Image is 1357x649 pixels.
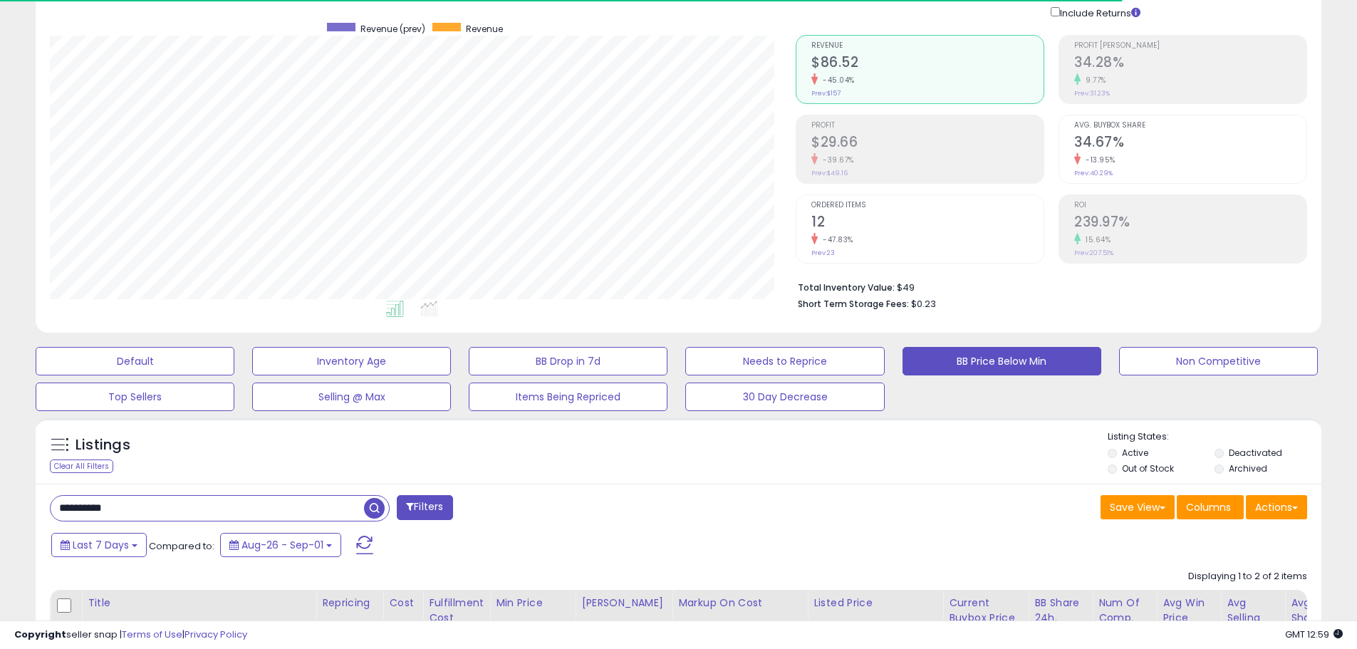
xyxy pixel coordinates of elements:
[73,538,129,552] span: Last 7 Days
[389,596,417,611] div: Cost
[811,42,1044,50] span: Revenue
[818,155,854,165] small: -39.67%
[1074,42,1306,50] span: Profit [PERSON_NAME]
[88,596,310,611] div: Title
[1074,249,1113,257] small: Prev: 207.51%
[1188,570,1307,583] div: Displaying 1 to 2 of 2 items
[1122,447,1148,459] label: Active
[1163,596,1215,625] div: Avg Win Price
[818,234,853,245] small: -47.83%
[1074,122,1306,130] span: Avg. Buybox Share
[1081,75,1106,85] small: 9.77%
[685,383,884,411] button: 30 Day Decrease
[241,538,323,552] span: Aug-26 - Sep-01
[798,278,1296,295] li: $49
[949,596,1022,625] div: Current Buybox Price
[397,495,452,520] button: Filters
[1291,596,1343,625] div: Avg BB Share
[798,298,909,310] b: Short Term Storage Fees:
[678,596,801,611] div: Markup on Cost
[1074,169,1113,177] small: Prev: 40.29%
[1285,628,1343,641] span: 2025-09-10 12:59 GMT
[1081,234,1111,245] small: 15.64%
[469,383,667,411] button: Items Being Repriced
[14,628,66,641] strong: Copyright
[685,347,884,375] button: Needs to Reprice
[1119,347,1318,375] button: Non Competitive
[811,89,841,98] small: Prev: $157
[911,297,936,311] span: $0.23
[252,383,451,411] button: Selling @ Max
[1040,4,1158,21] div: Include Returns
[1186,500,1231,514] span: Columns
[811,134,1044,153] h2: $29.66
[220,533,341,557] button: Aug-26 - Sep-01
[1081,155,1116,165] small: -13.95%
[51,533,147,557] button: Last 7 Days
[469,347,667,375] button: BB Drop in 7d
[1229,462,1267,474] label: Archived
[322,596,377,611] div: Repricing
[1098,596,1150,625] div: Num of Comp.
[811,54,1044,73] h2: $86.52
[1074,202,1306,209] span: ROI
[14,628,247,642] div: seller snap | |
[798,281,895,294] b: Total Inventory Value:
[429,596,484,625] div: Fulfillment Cost
[360,23,425,35] span: Revenue (prev)
[1101,495,1175,519] button: Save View
[672,590,808,646] th: The percentage added to the cost of goods (COGS) that forms the calculator for Min & Max prices.
[50,460,113,473] div: Clear All Filters
[76,435,130,455] h5: Listings
[1034,596,1086,625] div: BB Share 24h.
[1074,214,1306,233] h2: 239.97%
[36,383,234,411] button: Top Sellers
[1074,54,1306,73] h2: 34.28%
[1108,430,1321,444] p: Listing States:
[818,75,855,85] small: -45.04%
[1246,495,1307,519] button: Actions
[581,596,666,611] div: [PERSON_NAME]
[149,539,214,553] span: Compared to:
[1177,495,1244,519] button: Columns
[36,347,234,375] button: Default
[496,596,569,611] div: Min Price
[811,249,835,257] small: Prev: 23
[184,628,247,641] a: Privacy Policy
[811,169,848,177] small: Prev: $49.16
[466,23,503,35] span: Revenue
[122,628,182,641] a: Terms of Use
[1074,89,1110,98] small: Prev: 31.23%
[1227,596,1279,640] div: Avg Selling Price
[811,202,1044,209] span: Ordered Items
[1122,462,1174,474] label: Out of Stock
[813,596,937,611] div: Listed Price
[903,347,1101,375] button: BB Price Below Min
[811,122,1044,130] span: Profit
[811,214,1044,233] h2: 12
[252,347,451,375] button: Inventory Age
[1229,447,1282,459] label: Deactivated
[1074,134,1306,153] h2: 34.67%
